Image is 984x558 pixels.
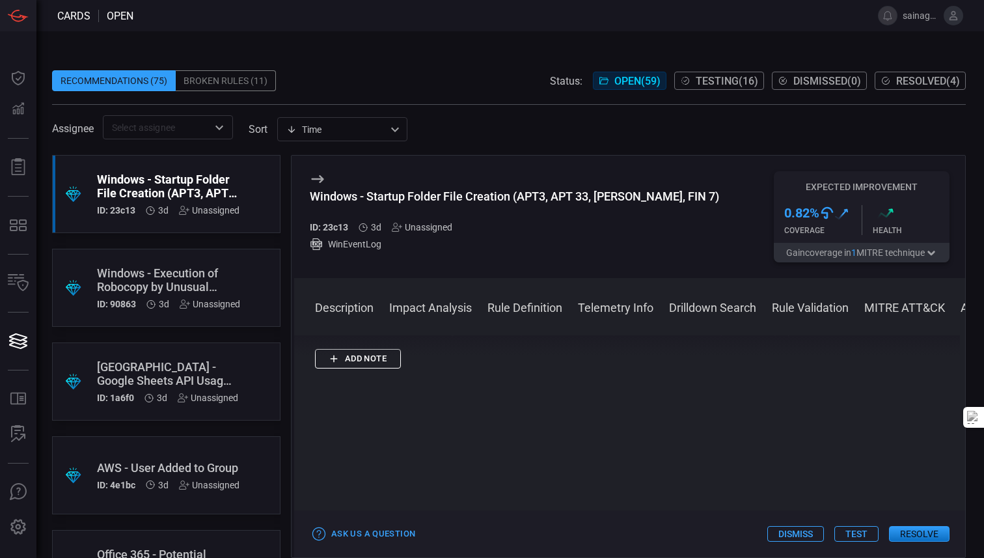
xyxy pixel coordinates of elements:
span: Sep 14, 2025 3:45 PM [159,299,169,309]
button: Resolve [889,526,950,542]
button: Reports [3,152,34,183]
button: Ask Us A Question [3,477,34,508]
span: Dismissed ( 0 ) [793,75,861,87]
button: ALERT ANALYSIS [3,419,34,450]
div: Windows - Startup Folder File Creation (APT3, APT 33, Confucius, FIN 7) [97,173,239,200]
button: Preferences [3,512,34,543]
button: Dismiss [767,526,824,542]
button: Testing(16) [674,72,764,90]
button: Resolved(4) [875,72,966,90]
button: Open(59) [593,72,666,90]
button: Dashboard [3,63,34,94]
span: Status: [550,75,582,87]
button: Test [834,526,879,542]
span: Resolved ( 4 ) [896,75,960,87]
span: Cards [57,10,90,22]
span: 1 [851,247,856,258]
div: WinEventLog [310,238,719,251]
div: Health [873,226,950,235]
input: Select assignee [107,119,208,135]
span: Assignee [52,122,94,135]
button: Inventory [3,268,34,299]
button: Cards [3,326,34,357]
span: Sep 14, 2025 3:45 PM [158,480,169,490]
h5: ID: 23c13 [97,205,135,216]
span: open [107,10,133,22]
button: Drilldown Search [669,299,756,314]
div: Windows - Startup Folder File Creation (APT3, APT 33, Confucius, FIN 7) [310,189,719,203]
h5: ID: 4e1bc [97,480,135,490]
div: Unassigned [179,205,239,216]
span: Sep 14, 2025 3:46 PM [371,222,381,232]
button: Gaincoverage in1MITRE technique [774,243,950,262]
button: Rule Definition [487,299,562,314]
div: Coverage [784,226,862,235]
button: MITRE ATT&CK [864,299,945,314]
button: Telemetry Info [578,299,653,314]
div: Unassigned [180,299,240,309]
button: Description [315,299,374,314]
div: Broken Rules (11) [176,70,276,91]
label: sort [249,123,267,135]
button: MITRE - Detection Posture [3,210,34,241]
button: Rule Validation [772,299,849,314]
div: AWS - User Added to Group [97,461,239,475]
button: Add note [315,349,401,369]
div: Unassigned [178,393,238,403]
div: Windows - Execution of Robocopy by Unusual Parent [97,266,240,294]
span: Open ( 59 ) [614,75,661,87]
button: Rule Catalog [3,384,34,415]
h5: ID: 23c13 [310,222,348,232]
div: Recommendations (75) [52,70,176,91]
span: Testing ( 16 ) [696,75,758,87]
h3: 0.82 % [784,205,819,221]
span: sainaga.b [903,10,938,21]
div: Unassigned [392,222,452,232]
button: Open [210,119,228,137]
div: Time [286,123,387,136]
h5: Expected Improvement [774,182,950,192]
button: Dismissed(0) [772,72,867,90]
span: Sep 14, 2025 3:45 PM [157,393,167,403]
button: Impact Analysis [389,299,472,314]
span: Sep 14, 2025 3:46 PM [158,205,169,216]
div: Palo Alto - Google Sheets API Usage Detected [97,360,238,387]
h5: ID: 1a6f0 [97,393,134,403]
button: Ask Us a Question [310,524,418,544]
h5: ID: 90863 [97,299,136,309]
button: Detections [3,94,34,125]
div: Unassigned [179,480,239,490]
